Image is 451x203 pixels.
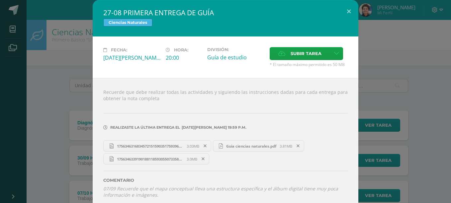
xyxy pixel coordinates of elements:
[103,19,152,27] span: Ciencias Naturales
[166,54,202,61] div: 20:00
[207,47,264,52] label: División:
[103,178,348,183] label: Comentario
[207,54,264,61] div: Guía de estudio
[111,47,127,52] span: Fecha:
[103,153,209,165] a: 17563463391901881185930550733580.jpg 3.0MB
[198,155,209,163] span: Remover entrega
[270,62,348,67] span: * El tamaño máximo permitido es 50 MB
[291,47,321,60] span: Subir tarea
[187,144,199,149] span: 3.03MB
[103,54,160,61] div: [DATE][PERSON_NAME]
[280,144,292,149] span: 3.81MB
[110,125,180,130] span: Realizaste la última entrega el
[103,8,348,17] h2: 27-08 PRIMERA ENTREGA DE GUÍA
[187,157,197,162] span: 3.0MB
[223,144,280,149] span: Guia ciencias naturales.pdf
[200,142,211,150] span: Remover entrega
[103,185,338,198] i: 07/09 Recuerde que el mapa conceptual lleva una estructura específica y el álbum digital tiene mu...
[174,47,188,52] span: Hora:
[103,140,211,152] a: 17563463168345721515903517593960.jpg 3.03MB
[213,140,305,152] a: Guia ciencias naturales.pdf 3.81MB
[114,144,187,149] span: 17563463168345721515903517593960.jpg
[114,157,187,162] span: 17563463391901881185930550733580.jpg
[293,142,304,150] span: Remover entrega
